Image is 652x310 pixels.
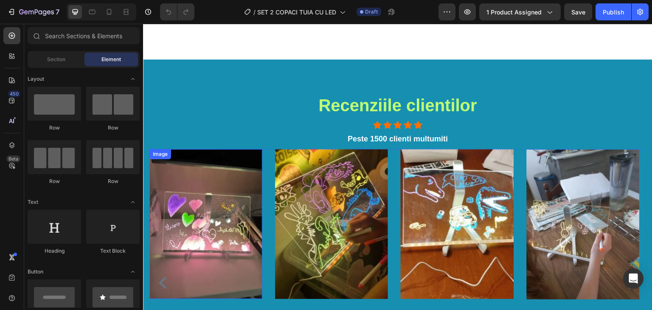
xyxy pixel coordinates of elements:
span: Toggle open [126,195,140,209]
span: Toggle open [126,72,140,86]
span: SET 2 COPACI TUIA CU LED [257,8,336,17]
button: Save [564,3,592,20]
div: Undo/Redo [160,3,194,20]
img: Alt Image [384,125,497,276]
p: 7 [56,7,59,17]
div: Beta [6,155,20,162]
div: Open Intercom Messenger [623,268,644,289]
button: 7 [3,3,63,20]
div: Row [28,178,81,185]
span: Layout [28,75,44,83]
div: Row [86,178,140,185]
button: Publish [596,3,631,20]
span: Text [28,198,38,206]
img: Alt Image [258,125,371,275]
span: Draft [365,8,378,16]
span: 1 product assigned [486,8,542,17]
span: Element [101,56,121,63]
div: Row [28,124,81,132]
div: Text Block [86,247,140,255]
button: 1 product assigned [479,3,561,20]
span: Toggle open [126,265,140,279]
span: Button [28,268,43,276]
div: Row [86,124,140,132]
input: Search Sections & Elements [28,27,140,44]
div: 450 [8,90,20,97]
div: Heading [28,247,81,255]
button: Carousel Next Arrow [483,252,496,266]
span: / [253,8,256,17]
div: Publish [603,8,624,17]
iframe: Design area [143,24,652,310]
span: Section [47,56,65,63]
span: Save [571,8,585,16]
